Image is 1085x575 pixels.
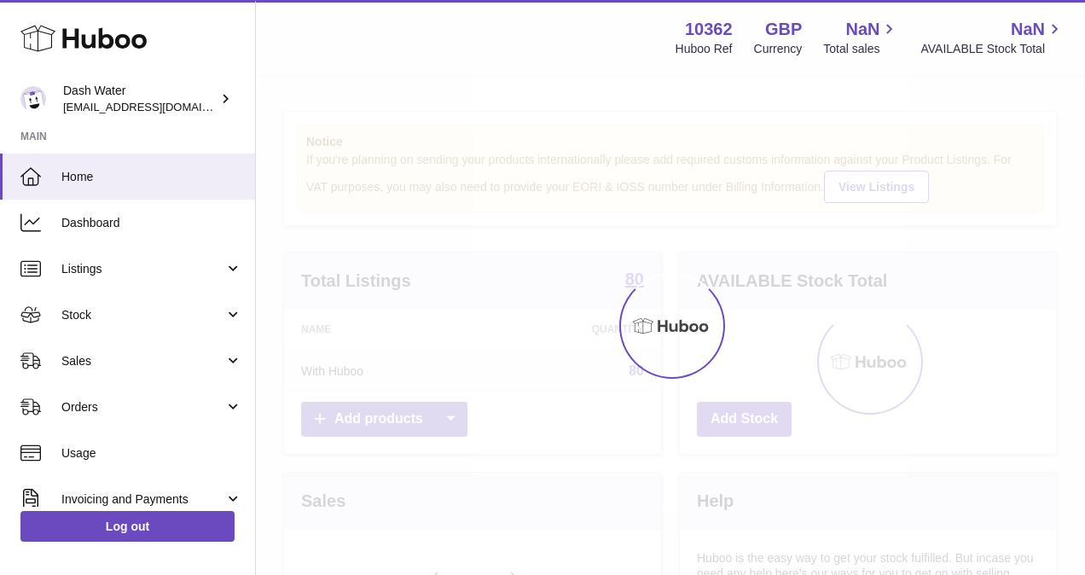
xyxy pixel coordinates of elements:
span: Total sales [823,41,899,57]
span: Stock [61,307,224,323]
span: Dashboard [61,215,242,231]
span: NaN [1011,18,1045,41]
a: NaN AVAILABLE Stock Total [920,18,1065,57]
span: Sales [61,353,224,369]
div: Huboo Ref [676,41,733,57]
div: Currency [754,41,803,57]
span: [EMAIL_ADDRESS][DOMAIN_NAME] [63,100,251,113]
span: Home [61,169,242,185]
span: Invoicing and Payments [61,491,224,508]
div: Dash Water [63,83,217,115]
strong: 10362 [685,18,733,41]
span: NaN [845,18,879,41]
strong: GBP [765,18,802,41]
a: NaN Total sales [823,18,899,57]
span: Orders [61,399,224,415]
span: Listings [61,261,224,277]
span: AVAILABLE Stock Total [920,41,1065,57]
a: Log out [20,511,235,542]
img: bea@dash-water.com [20,86,46,112]
span: Usage [61,445,242,462]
